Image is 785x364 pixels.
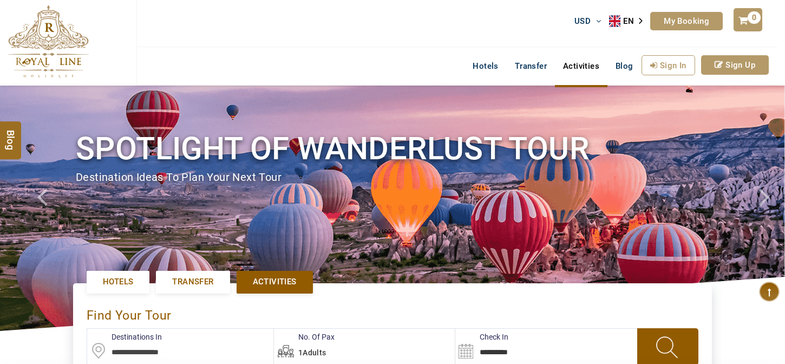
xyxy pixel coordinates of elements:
[650,12,723,30] a: My Booking
[609,13,650,29] a: EN
[274,331,335,342] label: No. Of Pax
[748,11,761,24] span: 0
[607,55,642,77] a: Blog
[465,55,506,77] a: Hotels
[616,61,633,71] span: Blog
[555,55,607,77] a: Activities
[87,331,162,342] label: Destinations In
[298,348,326,357] span: 1Adults
[455,331,508,342] label: Check In
[609,13,650,29] div: Language
[507,55,555,77] a: Transfer
[8,5,89,78] img: The Royal Line Holidays
[574,16,591,26] span: USD
[172,276,213,288] span: Transfer
[609,13,650,29] aside: Language selected: English
[87,271,149,293] a: Hotels
[87,297,698,329] div: find your Tour
[734,8,762,31] a: 0
[156,271,230,293] a: Transfer
[103,276,133,288] span: Hotels
[4,130,18,139] span: Blog
[642,55,695,75] a: Sign In
[701,55,769,75] a: Sign Up
[253,276,297,288] span: Activities
[237,271,313,293] a: Activities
